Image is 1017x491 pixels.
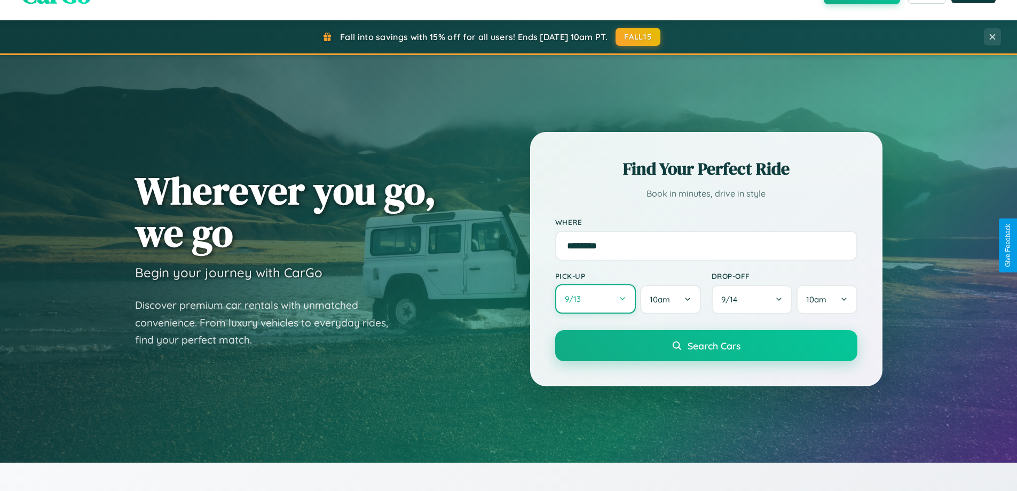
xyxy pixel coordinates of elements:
span: 9 / 14 [721,294,743,305]
label: Pick-up [555,271,701,280]
button: FALL15 [616,28,660,46]
label: Drop-off [712,271,857,280]
span: 10am [650,294,670,305]
p: Book in minutes, drive in style [555,186,857,201]
label: Where [555,217,857,227]
button: 10am [640,285,700,314]
p: Discover premium car rentals with unmatched convenience. From luxury vehicles to everyday rides, ... [135,297,402,349]
h3: Begin your journey with CarGo [135,264,322,280]
button: 9/13 [555,284,636,314]
span: 9 / 13 [565,294,586,304]
h2: Find Your Perfect Ride [555,157,857,181]
span: 10am [806,294,826,305]
button: 10am [797,285,857,314]
span: Search Cars [688,340,740,352]
button: 9/14 [712,285,793,314]
span: Fall into savings with 15% off for all users! Ends [DATE] 10am PT. [340,32,608,42]
button: Search Cars [555,330,857,361]
h1: Wherever you go, we go [135,169,436,254]
div: Give Feedback [1004,224,1012,267]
